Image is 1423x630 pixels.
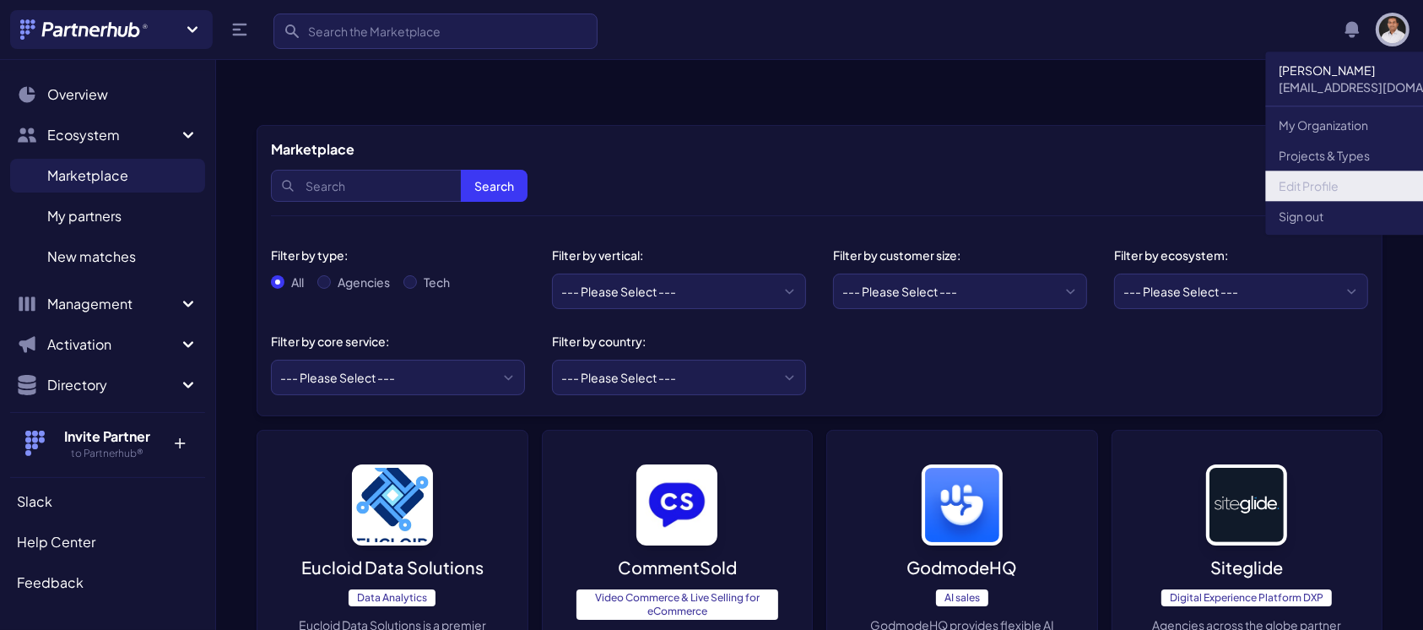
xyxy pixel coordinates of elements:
[10,566,205,600] a: Feedback
[47,166,128,186] span: Marketplace
[1114,247,1355,263] div: Filter by ecosystem:
[338,274,390,291] label: Agencies
[10,328,205,361] button: Activation
[17,532,95,552] span: Help Center
[17,573,84,593] span: Feedback
[922,464,1003,546] img: image_alt
[47,334,178,355] span: Activation
[47,294,178,314] span: Management
[271,139,354,160] h5: Marketplace
[301,556,484,579] p: Eucloid Data Solutions
[271,333,511,350] div: Filter by core service:
[906,556,1017,579] p: GodmodeHQ
[424,274,450,291] label: Tech
[10,118,205,152] button: Ecosystem
[552,333,793,350] div: Filter by country:
[1161,589,1332,606] span: Digital Experience Platform DXP
[833,247,1074,263] div: Filter by customer size:
[20,19,149,40] img: Partnerhub® Logo
[618,556,737,579] p: CommentSold
[291,274,304,291] label: All
[162,426,198,453] p: +
[17,492,52,512] span: Slack
[10,159,205,193] a: Marketplace
[10,412,205,474] button: Invite Partner to Partnerhub® +
[10,287,205,321] button: Management
[10,78,205,111] a: Overview
[10,368,205,402] button: Directory
[636,464,717,546] img: image_alt
[53,426,162,447] h4: Invite Partner
[349,589,436,606] span: Data Analytics
[1210,556,1283,579] p: Siteglide
[576,589,779,620] span: Video Commerce & Live Selling for eCommerce
[10,240,205,274] a: New matches
[47,206,122,226] span: My partners
[1206,464,1287,546] img: image_alt
[352,464,433,546] img: image_alt
[936,589,988,606] span: AI sales
[271,247,511,263] div: Filter by type:
[271,170,528,202] input: Search
[47,125,178,145] span: Ecosystem
[273,14,598,49] input: Search the Marketplace
[1379,16,1406,43] img: user photo
[10,199,205,233] a: My partners
[552,247,793,263] div: Filter by vertical:
[53,447,162,460] h5: to Partnerhub®
[10,485,205,519] a: Slack
[47,84,108,105] span: Overview
[47,375,178,395] span: Directory
[10,525,205,559] a: Help Center
[47,247,136,267] span: New matches
[461,170,528,202] button: Search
